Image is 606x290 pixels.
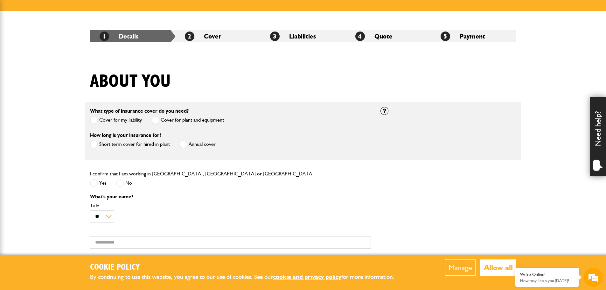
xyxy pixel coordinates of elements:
label: Cover for my liability [90,116,142,124]
button: Allow all [480,259,516,276]
p: How may I help you today? [520,278,574,283]
span: 2 [185,32,194,41]
img: d_20077148190_company_1631870298795_20077148190 [11,35,27,44]
span: 4 [355,32,365,41]
label: How long is your insurance for? [90,133,161,138]
span: 5 [441,32,450,41]
span: 1 [100,32,109,41]
div: Need help? [590,97,606,176]
label: Short term cover for hired in plant [90,140,170,148]
div: Minimize live chat window [104,3,120,18]
li: Details [90,30,175,42]
button: Manage [445,259,476,276]
li: Cover [175,30,261,42]
label: Title [90,203,371,208]
textarea: Type your message and hit 'Enter' [8,115,116,191]
label: Annual cover [179,140,216,148]
div: Chat with us now [33,36,107,44]
em: Start Chat [87,196,115,205]
div: We're Online! [520,272,574,277]
li: Quote [346,30,431,42]
li: Payment [431,30,516,42]
p: By continuing to use this website, you agree to our use of cookies. See our for more information. [90,272,405,282]
p: What's your name? [90,194,371,199]
span: 3 [270,32,280,41]
h1: About you [90,71,171,92]
input: Enter your phone number [8,96,116,110]
li: Liabilities [261,30,346,42]
label: I confirm that I am working in [GEOGRAPHIC_DATA], [GEOGRAPHIC_DATA] or [GEOGRAPHIC_DATA] [90,171,314,176]
label: Cover for plant and equipment [151,116,224,124]
h2: Cookie Policy [90,263,405,272]
label: No [116,179,132,187]
label: What type of insurance cover do you need? [90,109,189,114]
label: Yes [90,179,107,187]
input: Enter your email address [8,78,116,92]
a: cookie and privacy policy [273,273,341,280]
input: Enter your last name [8,59,116,73]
